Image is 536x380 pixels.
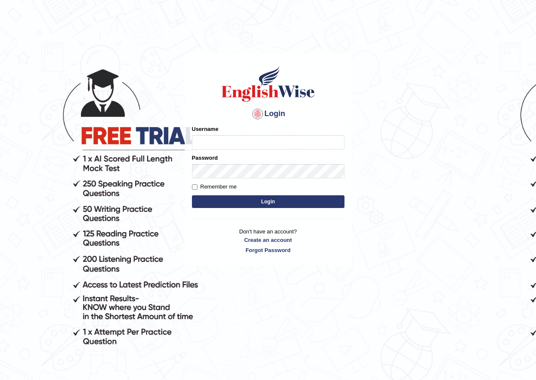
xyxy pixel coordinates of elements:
[192,154,218,162] label: Password
[220,65,317,103] img: Logo of English Wise sign in for intelligent practice with AI
[192,246,344,254] a: Forgot Password
[192,125,219,133] label: Username
[192,195,344,208] button: Login
[192,183,237,191] label: Remember me
[192,184,197,190] input: Remember me
[192,236,344,244] a: Create an account
[192,107,344,121] h4: Login
[192,227,344,254] p: Don't have an account?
